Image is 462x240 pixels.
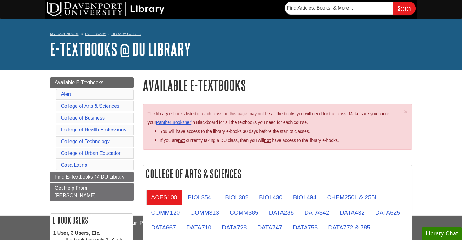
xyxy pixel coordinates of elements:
a: ACES100 [146,190,182,205]
button: Library Chat [422,227,462,240]
input: Search [393,2,416,15]
span: Get Help From [PERSON_NAME] [55,185,96,198]
a: College of Urban Education [61,151,122,156]
span: Available E-Textbooks [55,80,103,85]
a: Panther Bookshelf [156,120,191,125]
a: DATA288 [264,205,299,220]
a: Get Help From [PERSON_NAME] [50,183,134,201]
form: Searches DU Library's articles, books, and more [285,2,416,15]
a: BIOL494 [288,190,322,205]
a: DU Library [85,32,106,36]
span: × [404,108,407,115]
a: Available E-Textbooks [50,77,134,88]
a: DATA432 [335,205,369,220]
a: College of Arts & Sciences [61,103,120,109]
h2: College of Arts & Sciences [143,165,412,182]
a: College of Technology [61,139,110,144]
a: BIOL354L [183,190,219,205]
a: College of Health Professions [61,127,126,132]
a: Library Guides [111,32,141,36]
h2: E-book Users [50,214,133,227]
a: DATA772 & 785 [323,220,375,235]
dt: 1 User, 3 Users, Etc. [53,230,130,237]
a: DATA758 [288,220,323,235]
a: DATA667 [146,220,181,235]
a: BIOL382 [220,190,253,205]
a: My Davenport [50,31,79,37]
a: DATA710 [182,220,216,235]
span: Find E-Textbooks @ DU Library [55,174,125,179]
span: You will have access to the library e-books 30 days before the start of classes. [160,129,310,134]
a: Alert [61,92,71,97]
h1: Available E-Textbooks [143,77,412,93]
a: COMM120 [146,205,185,220]
input: Find Articles, Books, & More... [285,2,393,15]
a: DATA747 [253,220,287,235]
u: not [264,138,271,143]
button: Close [404,108,407,115]
a: DATA728 [217,220,252,235]
a: CHEM250L & 255L [322,190,383,205]
a: College of Business [61,115,105,120]
nav: breadcrumb [50,30,412,40]
span: If you are currently taking a DU class, then you will have access to the library e-books. [160,138,339,143]
a: DATA625 [370,205,405,220]
a: COMM313 [185,205,224,220]
img: DU Library [47,2,165,16]
a: Casa Latina [61,162,87,168]
a: E-Textbooks @ DU Library [50,39,191,59]
span: The library e-books listed in each class on this page may not be all the books you will need for ... [148,111,390,125]
a: DATA342 [299,205,334,220]
a: COMM385 [225,205,263,220]
strong: not [178,138,185,143]
a: Find E-Textbooks @ DU Library [50,172,134,182]
a: BIOL430 [254,190,288,205]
